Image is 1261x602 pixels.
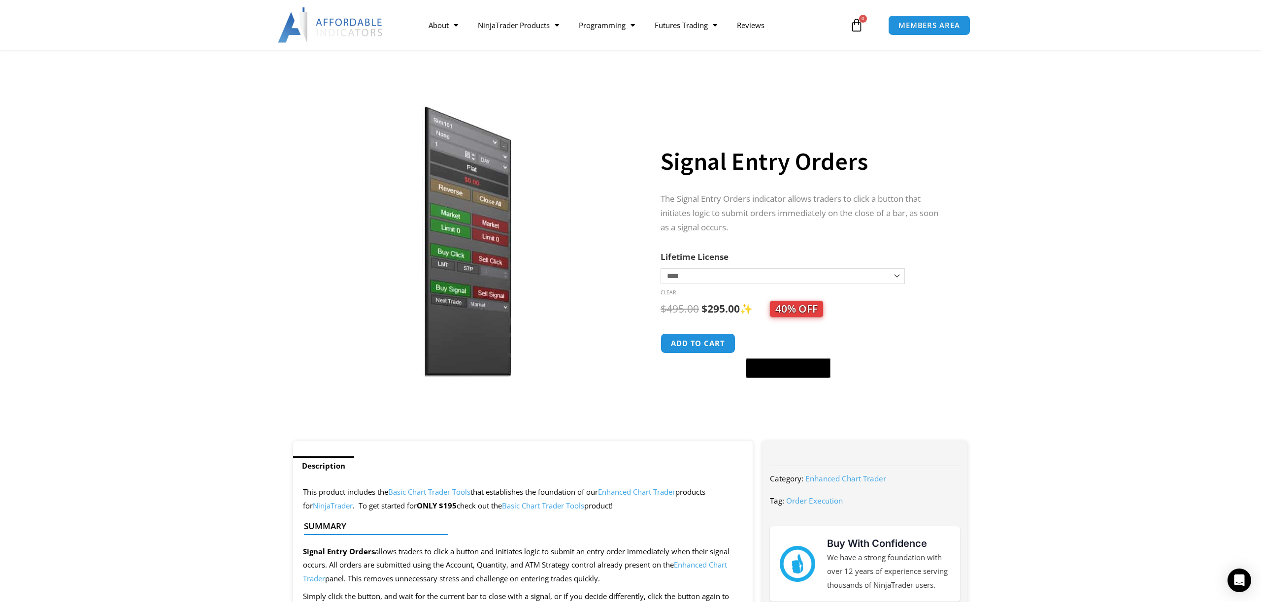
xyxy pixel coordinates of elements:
a: About [419,14,468,36]
a: Clear options [661,289,676,296]
nav: Menu [419,14,847,36]
iframe: PayPal Message 1 [661,384,948,393]
span: $ [661,302,666,316]
a: NinjaTrader Products [468,14,569,36]
label: Lifetime License [661,251,729,262]
a: NinjaTrader [313,501,353,510]
span: $ [701,302,707,316]
span: check out the product! [457,501,613,510]
a: Basic Chart Trader Tools [388,487,470,497]
span: 40% OFF [770,301,823,317]
span: 0 [859,15,867,23]
img: mark thumbs good 43913 | Affordable Indicators – NinjaTrader [780,546,815,581]
a: Order Execution [786,496,843,506]
p: We have a strong foundation with over 12 years of experience serving thousands of NinjaTrader users. [827,551,950,592]
a: Description [293,456,354,475]
p: allows traders to click a button and initiates logic to submit an entry order immediately when th... [303,545,743,586]
h4: Summary [304,521,734,531]
p: This product includes the that establishes the foundation of our products for . To get started for [303,485,743,513]
button: Buy with GPay [746,358,830,378]
div: Open Intercom Messenger [1228,569,1251,592]
span: Tag: [770,496,784,506]
button: Add to cart [661,333,735,353]
a: 0 [835,11,878,39]
img: LogoAI | Affordable Indicators – NinjaTrader [278,7,384,43]
a: Enhanced Chart Trader [598,487,675,497]
h1: Signal Entry Orders [661,144,948,179]
span: ✨ [740,302,823,316]
span: MEMBERS AREA [898,22,960,29]
a: MEMBERS AREA [888,15,970,35]
p: The Signal Entry Orders indicator allows traders to click a button that initiates logic to submit... [661,192,948,235]
bdi: 295.00 [701,302,740,316]
span: Category: [770,474,803,483]
strong: ONLY $195 [417,501,457,510]
a: Futures Trading [645,14,727,36]
h3: Buy With Confidence [827,536,950,551]
bdi: 495.00 [661,302,699,316]
iframe: Secure express checkout frame [744,332,832,355]
strong: Signal Entry Orders [303,546,375,556]
a: Basic Chart Trader Tools [502,501,584,510]
a: Enhanced Chart Trader [805,474,886,483]
img: SignalEntryOrders [307,105,624,377]
a: Programming [569,14,645,36]
a: Reviews [727,14,774,36]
